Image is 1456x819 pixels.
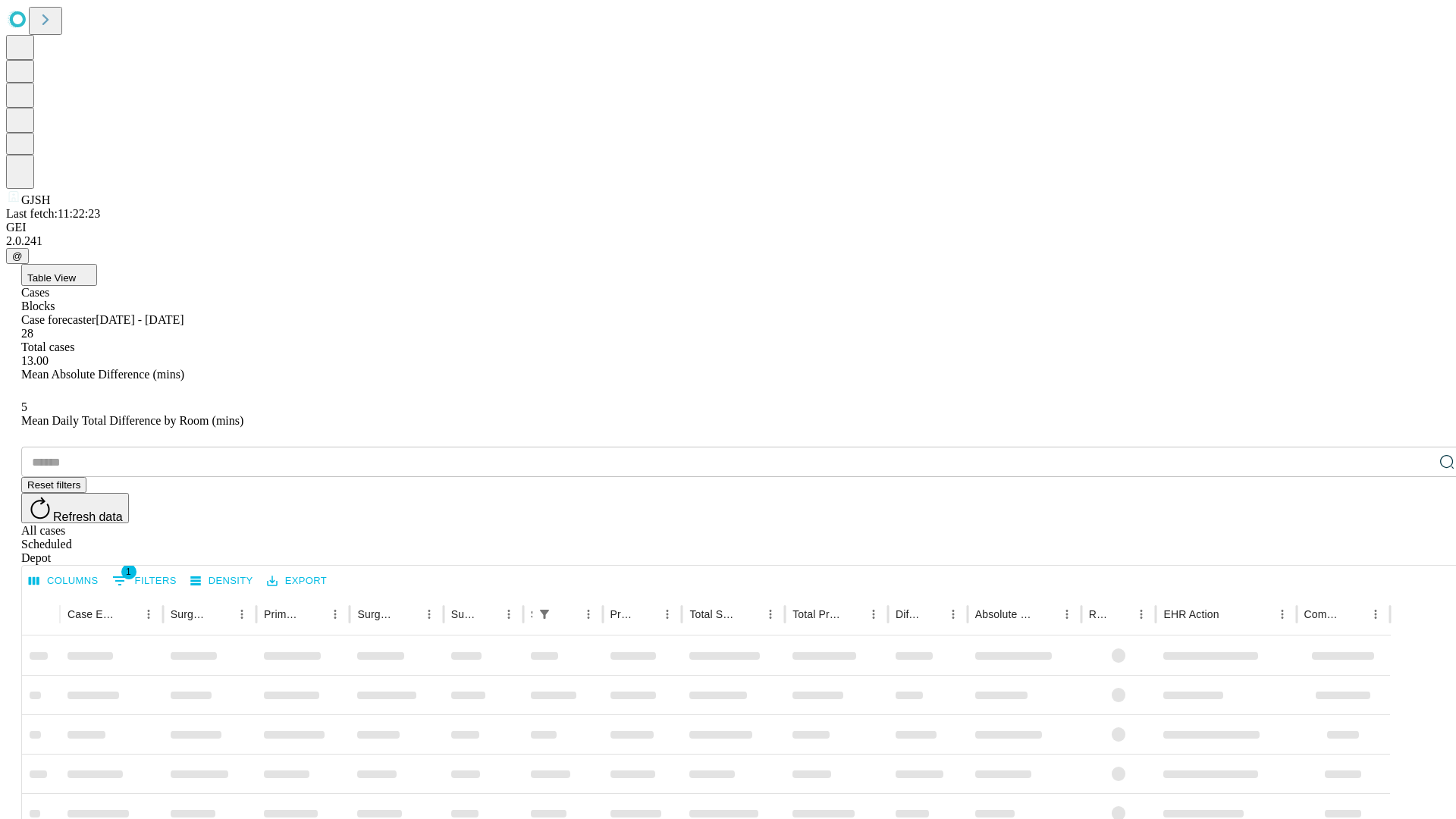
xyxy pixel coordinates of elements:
button: Refresh data [21,493,129,523]
span: @ [12,250,23,262]
button: Menu [1272,604,1293,625]
div: Surgeon Name [171,608,209,620]
button: Sort [1344,604,1365,625]
button: Sort [739,604,760,625]
button: Select columns [25,570,102,593]
button: Menu [943,604,964,625]
button: Sort [557,604,578,625]
button: Show filters [108,569,180,593]
button: Menu [138,604,159,625]
button: Menu [863,604,884,625]
button: Export [263,570,331,593]
span: Table View [27,272,76,284]
div: Resolved in EHR [1089,608,1109,620]
div: Total Scheduled Duration [689,608,737,620]
button: Sort [210,604,231,625]
button: Sort [1221,604,1242,625]
span: Last fetch: 11:22:23 [6,207,100,220]
button: Sort [397,604,419,625]
button: Show filters [534,604,555,625]
button: Menu [231,604,253,625]
button: Menu [325,604,346,625]
div: EHR Action [1163,608,1219,620]
button: Sort [303,604,325,625]
div: Difference [896,608,920,620]
span: 13.00 [21,354,49,367]
span: Reset filters [27,479,80,491]
button: Menu [760,604,781,625]
button: Menu [1365,604,1386,625]
button: Density [187,570,257,593]
span: GJSH [21,193,50,206]
span: Case forecaster [21,313,96,326]
span: 1 [121,564,136,579]
div: 2.0.241 [6,234,1450,248]
button: Menu [657,604,678,625]
span: Total cases [21,340,74,353]
button: Reset filters [21,477,86,493]
div: Case Epic Id [67,608,115,620]
div: Comments [1304,608,1342,620]
button: Sort [842,604,863,625]
span: Refresh data [53,510,123,523]
button: Menu [578,604,599,625]
button: Menu [498,604,519,625]
div: Scheduled In Room Duration [531,608,532,620]
div: Surgery Name [357,608,395,620]
button: @ [6,248,29,264]
div: GEI [6,221,1450,234]
div: 1 active filter [534,604,555,625]
div: Predicted In Room Duration [610,608,635,620]
button: Sort [477,604,498,625]
span: 28 [21,327,33,340]
span: Mean Absolute Difference (mins) [21,368,184,381]
button: Sort [635,604,657,625]
button: Menu [1056,604,1078,625]
span: 5 [21,400,27,413]
button: Sort [117,604,138,625]
span: [DATE] - [DATE] [96,313,184,326]
button: Sort [921,604,943,625]
button: Sort [1035,604,1056,625]
button: Sort [1109,604,1131,625]
button: Menu [1131,604,1152,625]
div: Total Predicted Duration [792,608,840,620]
span: Mean Daily Total Difference by Room (mins) [21,414,243,427]
button: Table View [21,264,97,286]
div: Primary Service [264,608,302,620]
div: Absolute Difference [975,608,1034,620]
button: Menu [419,604,440,625]
div: Surgery Date [451,608,475,620]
